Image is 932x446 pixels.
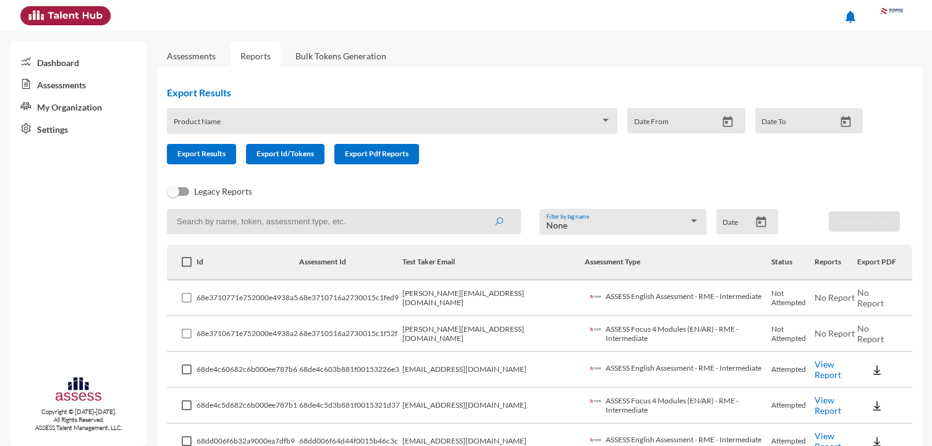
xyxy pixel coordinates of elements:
input: Search by name, token, assessment type, etc. [167,209,521,234]
button: Open calendar [835,116,857,128]
th: Export PDF [857,245,912,280]
a: Settings [10,117,147,140]
td: [PERSON_NAME][EMAIL_ADDRESS][DOMAIN_NAME] [402,316,585,352]
span: Export Pdf Reports [345,149,409,158]
span: Legacy Reports [194,184,252,199]
th: Id [197,245,299,280]
a: Bulk Tokens Generation [286,41,396,71]
td: ASSESS Focus 4 Modules (EN/AR) - RME - Intermediate [585,388,771,424]
th: Assessment Id [299,245,402,280]
h2: Export Results [167,86,873,98]
th: Test Taker Email [402,245,585,280]
span: Export Id/Tokens [256,149,314,158]
td: ASSESS Focus 4 Modules (EN/AR) - RME - Intermediate [585,316,771,352]
td: 68e3710671e752000e4938a2 [197,316,299,352]
td: 68e3710716a2730015c1fed9 [299,280,402,316]
span: No Report [857,287,884,308]
button: Download PDF [829,211,900,232]
p: Copyright © [DATE]-[DATE]. All Rights Reserved. ASSESS Talent Management, LLC. [10,408,147,432]
td: Not Attempted [771,316,815,352]
a: Assessments [10,73,147,95]
td: 68e3710516a2730015c1f52f [299,316,402,352]
td: Attempted [771,352,815,388]
button: Export Results [167,144,236,164]
a: View Report [815,395,841,416]
a: Dashboard [10,51,147,73]
button: Export Id/Tokens [246,144,324,164]
a: My Organization [10,95,147,117]
td: [EMAIL_ADDRESS][DOMAIN_NAME] [402,352,585,388]
td: 68de4c603b881f00153226e3 [299,352,402,388]
span: None [546,220,567,230]
td: 68de4c5d682c6b000ee787b1 [197,388,299,424]
th: Status [771,245,815,280]
th: Reports [815,245,857,280]
img: assesscompany-logo.png [54,376,103,405]
td: 68de4c5d3b881f0015321d37 [299,388,402,424]
mat-icon: notifications [843,9,858,24]
td: ASSESS English Assessment - RME - Intermediate [585,280,771,316]
td: 68e3710771e752000e4938a5 [197,280,299,316]
a: Assessments [167,51,216,61]
td: 68de4c60682c6b000ee787b6 [197,352,299,388]
td: [PERSON_NAME][EMAIL_ADDRESS][DOMAIN_NAME] [402,280,585,316]
td: Attempted [771,388,815,424]
button: Open calendar [750,216,772,229]
th: Assessment Type [585,245,771,280]
td: Not Attempted [771,280,815,316]
span: Download PDF [839,216,889,225]
td: [EMAIL_ADDRESS][DOMAIN_NAME] [402,388,585,424]
a: View Report [815,359,841,380]
td: ASSESS English Assessment - RME - Intermediate [585,352,771,388]
span: No Report [815,292,855,303]
button: Open calendar [717,116,739,128]
button: Export Pdf Reports [334,144,419,164]
span: Export Results [177,149,226,158]
span: No Report [815,328,855,339]
span: No Report [857,323,884,344]
a: Reports [231,41,281,71]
